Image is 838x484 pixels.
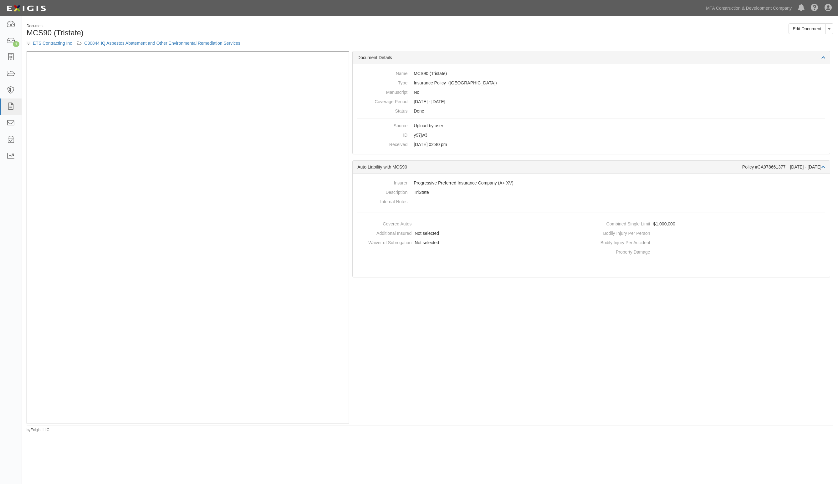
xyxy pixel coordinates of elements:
a: C30844 IQ Asbestos Abatement and Other Environmental Remediation Services [84,41,240,46]
dd: No [357,88,825,97]
dd: $1,000,000 [594,219,827,229]
dt: Covered Autos [355,219,411,227]
dt: Property Damage [594,247,650,255]
dt: ID [357,130,407,138]
dt: Additional Insured [355,229,411,236]
dd: [DATE] - [DATE] [357,97,825,106]
dd: Not selected [355,238,589,247]
a: ETS Contracting Inc [33,41,72,46]
a: MTA Construction & Development Company [703,2,795,14]
dt: Manuscript [357,88,407,95]
dt: Combined Single Limit [594,219,650,227]
dd: [DATE] 02:40 pm [357,140,825,149]
dd: Progressive Preferred Insurance Company (A+ XV) [357,178,825,188]
div: Auto Liability with MCS90 [357,164,742,170]
img: logo-5460c22ac91f19d4615b14bd174203de0afe785f0fc80cf4dbbc73dc1793850b.png [5,3,48,14]
dd: Upload by user [357,121,825,130]
dt: Source [357,121,407,129]
dt: Insurer [357,178,407,186]
h1: MCS90 (Tristate) [27,29,425,37]
dt: Bodily Injury Per Accident [594,238,650,246]
dd: Auto Liability with MCS90 [357,78,825,88]
dt: Received [357,140,407,148]
dd: Done [357,106,825,116]
div: Policy #CA978661377 [DATE] - [DATE] [742,164,825,170]
dt: Type [357,78,407,86]
div: 1 [13,41,19,47]
dd: MCS90 (Tristate) [357,69,825,78]
dt: Description [357,188,407,195]
div: Document Details [353,51,830,64]
dt: Status [357,106,407,114]
a: Exigis, LLC [31,428,49,432]
a: Edit Document [789,23,825,34]
dt: Bodily Injury Per Person [594,229,650,236]
div: Document [27,23,425,29]
dd: y97jw3 [357,130,825,140]
dt: Coverage Period [357,97,407,105]
dt: Internal Notes [357,197,407,205]
small: by [27,427,49,433]
dt: Waiver of Subrogation [355,238,411,246]
p: TriState [414,189,825,195]
dd: Not selected [355,229,589,238]
dt: Name [357,69,407,77]
i: Help Center - Complianz [811,4,818,12]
